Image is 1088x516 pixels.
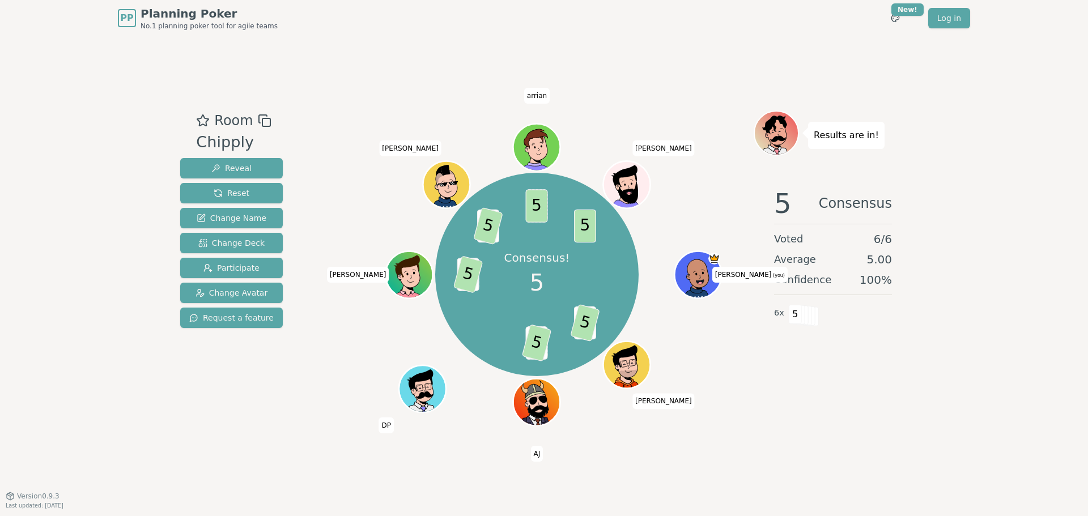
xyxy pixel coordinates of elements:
span: Participate [203,262,260,274]
span: Click to change your name [379,417,393,433]
span: Reveal [211,163,252,174]
span: Change Avatar [195,287,268,298]
span: Voted [774,231,804,247]
button: Add as favourite [196,110,210,131]
span: 6 x [774,307,784,319]
button: Click to change your avatar [676,253,720,297]
span: Request a feature [189,312,274,323]
p: Results are in! [814,127,879,143]
span: 5 [789,305,802,324]
p: Consensus! [501,249,573,266]
div: New! [891,3,924,16]
span: 5 [774,190,792,217]
span: 100 % [860,272,892,288]
a: Log in [928,8,970,28]
span: 5 [522,324,552,362]
button: Participate [180,258,283,278]
span: No.1 planning poker tool for agile teams [141,22,278,31]
span: Last updated: [DATE] [6,502,63,509]
span: Melissa is the host [709,253,721,265]
button: Change Deck [180,233,283,253]
span: 5 [526,190,548,223]
span: Version 0.9.3 [17,492,59,501]
span: Click to change your name [327,267,389,283]
span: (you) [771,273,785,278]
button: Reveal [180,158,283,178]
span: Confidence [774,272,831,288]
span: Click to change your name [531,446,543,462]
span: Planning Poker [141,6,278,22]
span: 6 / 6 [874,231,892,247]
button: New! [885,8,906,28]
span: 5 [530,266,544,300]
span: Click to change your name [379,140,441,156]
button: Version0.9.3 [6,492,59,501]
span: 5 [474,207,504,245]
span: Click to change your name [524,88,550,104]
span: PP [120,11,133,25]
span: Room [214,110,253,131]
span: Click to change your name [632,393,695,409]
span: Consensus [819,190,892,217]
span: 5 [571,304,601,342]
span: 5 [574,210,596,243]
button: Change Avatar [180,283,283,303]
span: Average [774,251,816,267]
span: Change Name [197,212,266,224]
button: Reset [180,183,283,203]
span: 5.00 [866,251,892,267]
button: Request a feature [180,308,283,328]
div: Chipply [196,131,271,154]
span: Change Deck [198,237,265,249]
button: Change Name [180,208,283,228]
span: Click to change your name [712,267,788,283]
span: Reset [214,187,249,199]
span: Click to change your name [632,140,695,156]
a: PPPlanning PokerNo.1 planning poker tool for agile teams [118,6,278,31]
span: 5 [453,256,483,294]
